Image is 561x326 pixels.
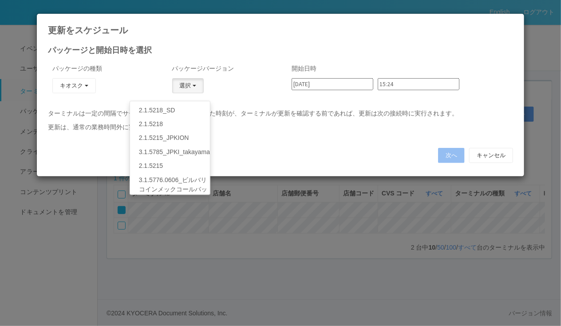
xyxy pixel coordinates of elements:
button: キャンセル [469,148,513,163]
a: 2.1.5215_JPKION [130,131,210,145]
p: パッケージバージョン [172,64,270,73]
h4: パッケージと開始日時を選択 [48,46,513,55]
ul: 選択 [130,101,210,195]
p: 開始日時 [292,64,509,73]
p: 更新は、通常の業務時間外に実行するよう推奨します。 [48,123,513,132]
a: 3.1.5776.0606_ビルバリコインメックコールバックログ [130,173,210,206]
button: 選択 [172,78,204,93]
a: 2.1.5218 [130,117,210,131]
a: 2.1.5218_SD [130,103,210,117]
button: キオスク [52,78,96,93]
p: ターミナルは一定の間隔でサーバーに接続します。指定した時刻が、ターミナルが更新を確認する前であれば、更新は次の接続時に実行されます。 [48,109,513,118]
h4: 更新をスケジュール [48,25,513,35]
a: 3.1.5785_JPKI_takayama [130,145,210,159]
button: 次へ [438,148,465,163]
a: 2.1.5215 [130,159,210,173]
p: パッケージの種類 [52,64,150,73]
